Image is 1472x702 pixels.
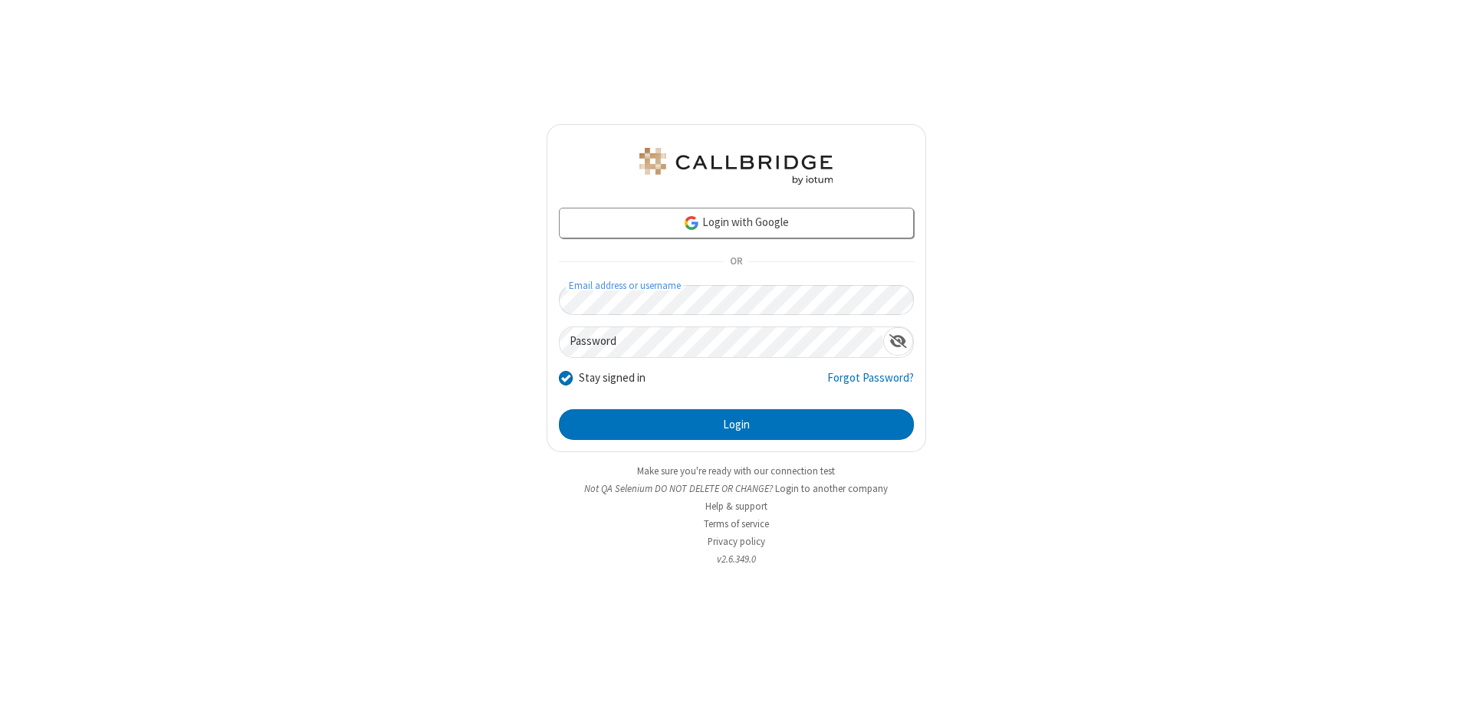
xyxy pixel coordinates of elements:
button: Login to another company [775,481,888,496]
img: google-icon.png [683,215,700,231]
div: Show password [883,327,913,356]
input: Password [560,327,883,357]
iframe: Chat [1434,662,1460,691]
img: QA Selenium DO NOT DELETE OR CHANGE [636,148,836,185]
a: Login with Google [559,208,914,238]
input: Email address or username [559,285,914,315]
a: Help & support [705,500,767,513]
li: v2.6.349.0 [547,552,926,566]
a: Make sure you're ready with our connection test [637,464,835,477]
span: OR [724,251,748,273]
a: Privacy policy [708,535,765,548]
label: Stay signed in [579,369,646,387]
a: Terms of service [704,517,769,530]
a: Forgot Password? [827,369,914,399]
li: Not QA Selenium DO NOT DELETE OR CHANGE? [547,481,926,496]
button: Login [559,409,914,440]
